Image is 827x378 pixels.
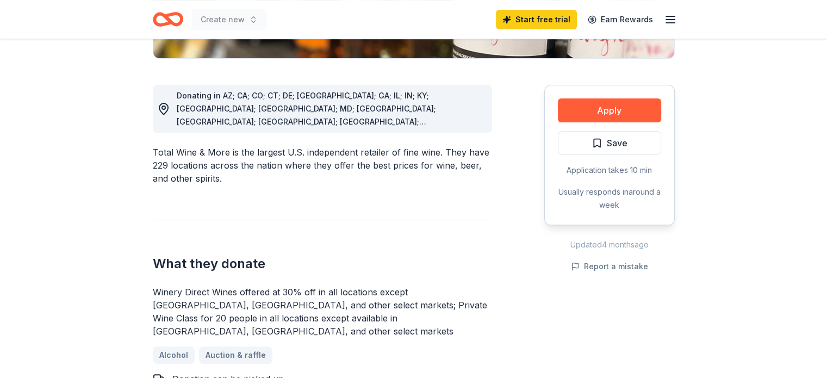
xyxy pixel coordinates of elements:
[199,346,272,364] a: Auction & raffle
[153,286,492,338] div: Winery Direct Wines offered at 30% off in all locations except [GEOGRAPHIC_DATA], [GEOGRAPHIC_DAT...
[496,10,577,29] a: Start free trial
[153,346,195,364] a: Alcohol
[153,146,492,185] div: Total Wine & More is the largest U.S. independent retailer of fine wine. They have 229 locations ...
[544,238,675,251] div: Updated 4 months ago
[607,136,627,150] span: Save
[201,13,245,26] span: Create new
[558,185,661,212] div: Usually responds in around a week
[153,7,183,32] a: Home
[558,98,661,122] button: Apply
[581,10,660,29] a: Earn Rewards
[558,131,661,155] button: Save
[177,91,436,165] span: Donating in AZ; CA; CO; CT; DE; [GEOGRAPHIC_DATA]; GA; IL; IN; KY; [GEOGRAPHIC_DATA]; [GEOGRAPHIC...
[558,164,661,177] div: Application takes 10 min
[192,9,266,30] button: Create new
[571,260,648,273] button: Report a mistake
[153,255,492,272] h2: What they donate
